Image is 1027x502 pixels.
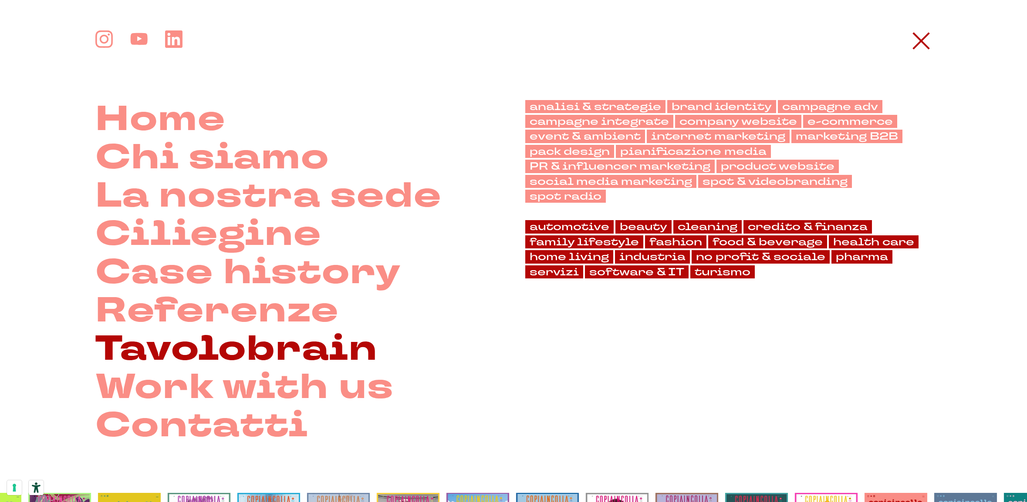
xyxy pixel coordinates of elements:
[95,330,378,368] a: Tavolobrain
[615,220,672,233] a: beauty
[831,250,892,263] a: pharma
[791,130,902,143] a: marketing B2B
[698,175,852,188] a: spot & videobranding
[667,100,776,113] a: brand identity
[525,130,645,143] a: event & ambient
[645,235,706,248] a: fashion
[616,145,771,158] a: pianificazione media
[525,115,673,128] a: campagne integrate
[673,220,742,233] a: cleaning
[95,138,329,177] a: Chi siamo
[525,100,666,113] a: analisi & strategie
[95,406,308,445] a: Contatti
[95,253,401,291] a: Case history
[95,215,321,253] a: Ciliegine
[675,115,801,128] a: company website
[95,177,442,215] a: La nostra sede
[647,130,790,143] a: internet marketing
[690,265,755,278] a: turismo
[95,368,394,406] a: Work with us
[525,265,583,278] a: servizi
[95,291,339,330] a: Referenze
[708,235,827,248] a: food & beverage
[615,250,690,263] a: industria
[743,220,872,233] a: credito & finanza
[525,145,614,158] a: pack design
[525,250,613,263] a: home living
[525,220,614,233] a: automotive
[525,160,715,173] a: PR & influencer marketing
[525,175,696,188] a: social media marketing
[7,480,22,495] button: Le tue preferenze relative al consenso per le tecnologie di tracciamento
[829,235,919,248] a: health care
[716,160,839,173] a: product website
[95,100,226,138] a: Home
[29,480,44,495] button: Strumenti di accessibilità
[585,265,689,278] a: software & IT
[525,190,606,203] a: spot radio
[778,100,882,113] a: campagne adv
[692,250,830,263] a: no profit & sociale
[525,235,643,248] a: family lifestyle
[803,115,897,128] a: e-commerce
